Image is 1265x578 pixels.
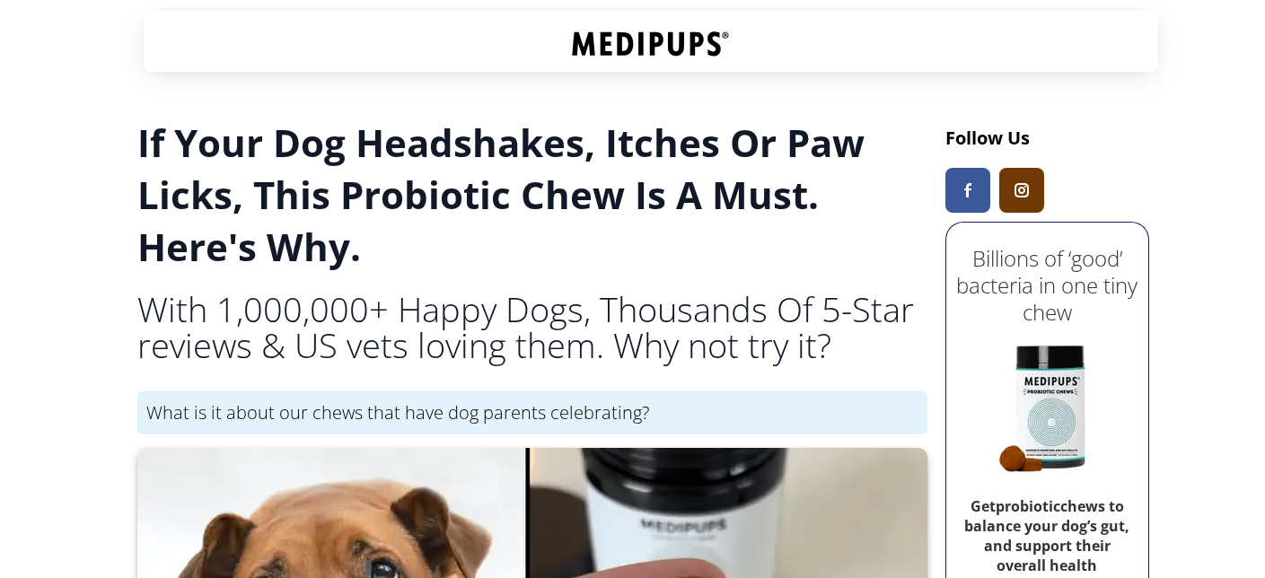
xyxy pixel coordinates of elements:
h2: Billions of ‘good’ bacteria in one tiny chew [951,245,1144,326]
h3: Follow Us [945,126,1149,150]
h2: With 1,000,000+ Happy Dogs, Thousands Of 5-Star reviews & US vets loving them. Why not try it? [137,291,927,363]
b: Get probiotic chews to balance your dog’s gut, and support their overall health [964,496,1129,575]
div: What is it about our chews that have dog parents celebrating? [137,391,927,434]
img: Medipups Instagram [1015,183,1029,197]
img: Medipups Facebook [964,183,971,197]
h1: If Your Dog Headshakes, Itches Or Paw Licks, This Probiotic Chew Is A Must. Here's Why. [137,117,927,273]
